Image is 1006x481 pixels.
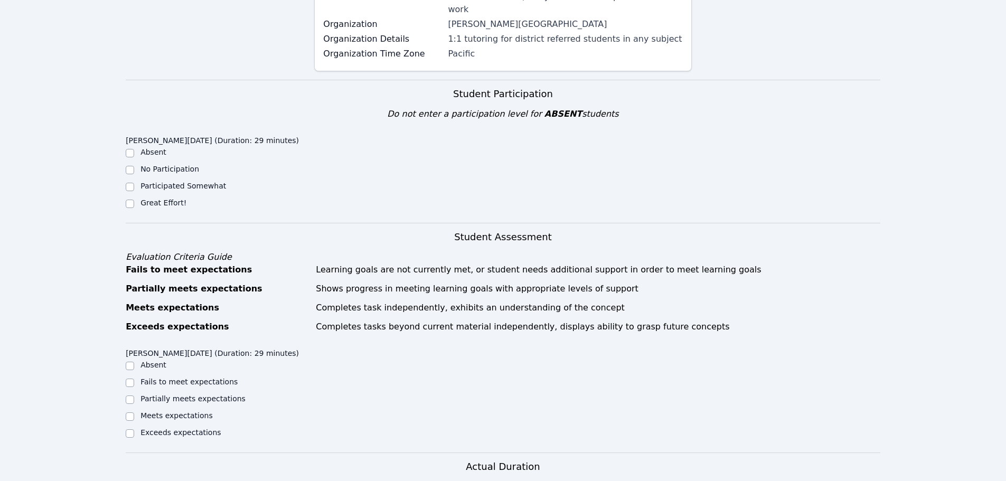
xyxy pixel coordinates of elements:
[126,344,299,360] legend: [PERSON_NAME][DATE] (Duration: 29 minutes)
[140,165,199,173] label: No Participation
[448,33,682,45] div: 1:1 tutoring for district referred students in any subject
[140,428,221,437] label: Exceeds expectations
[323,33,441,45] label: Organization Details
[544,109,582,119] span: ABSENT
[140,199,186,207] label: Great Effort!
[316,263,880,276] div: Learning goals are not currently met, or student needs additional support in order to meet learni...
[140,378,238,386] label: Fails to meet expectations
[466,459,540,474] h3: Actual Duration
[448,18,682,31] div: [PERSON_NAME][GEOGRAPHIC_DATA]
[140,148,166,156] label: Absent
[140,182,226,190] label: Participated Somewhat
[126,263,309,276] div: Fails to meet expectations
[323,48,441,60] label: Organization Time Zone
[126,108,880,120] div: Do not enter a participation level for students
[316,320,880,333] div: Completes tasks beyond current material independently, displays ability to grasp future concepts
[323,18,441,31] label: Organization
[126,87,880,101] h3: Student Participation
[316,301,880,314] div: Completes task independently, exhibits an understanding of the concept
[140,394,246,403] label: Partially meets expectations
[126,251,880,263] div: Evaluation Criteria Guide
[448,48,682,60] div: Pacific
[126,131,299,147] legend: [PERSON_NAME][DATE] (Duration: 29 minutes)
[126,320,309,333] div: Exceeds expectations
[126,230,880,244] h3: Student Assessment
[140,361,166,369] label: Absent
[140,411,213,420] label: Meets expectations
[316,282,880,295] div: Shows progress in meeting learning goals with appropriate levels of support
[126,301,309,314] div: Meets expectations
[126,282,309,295] div: Partially meets expectations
